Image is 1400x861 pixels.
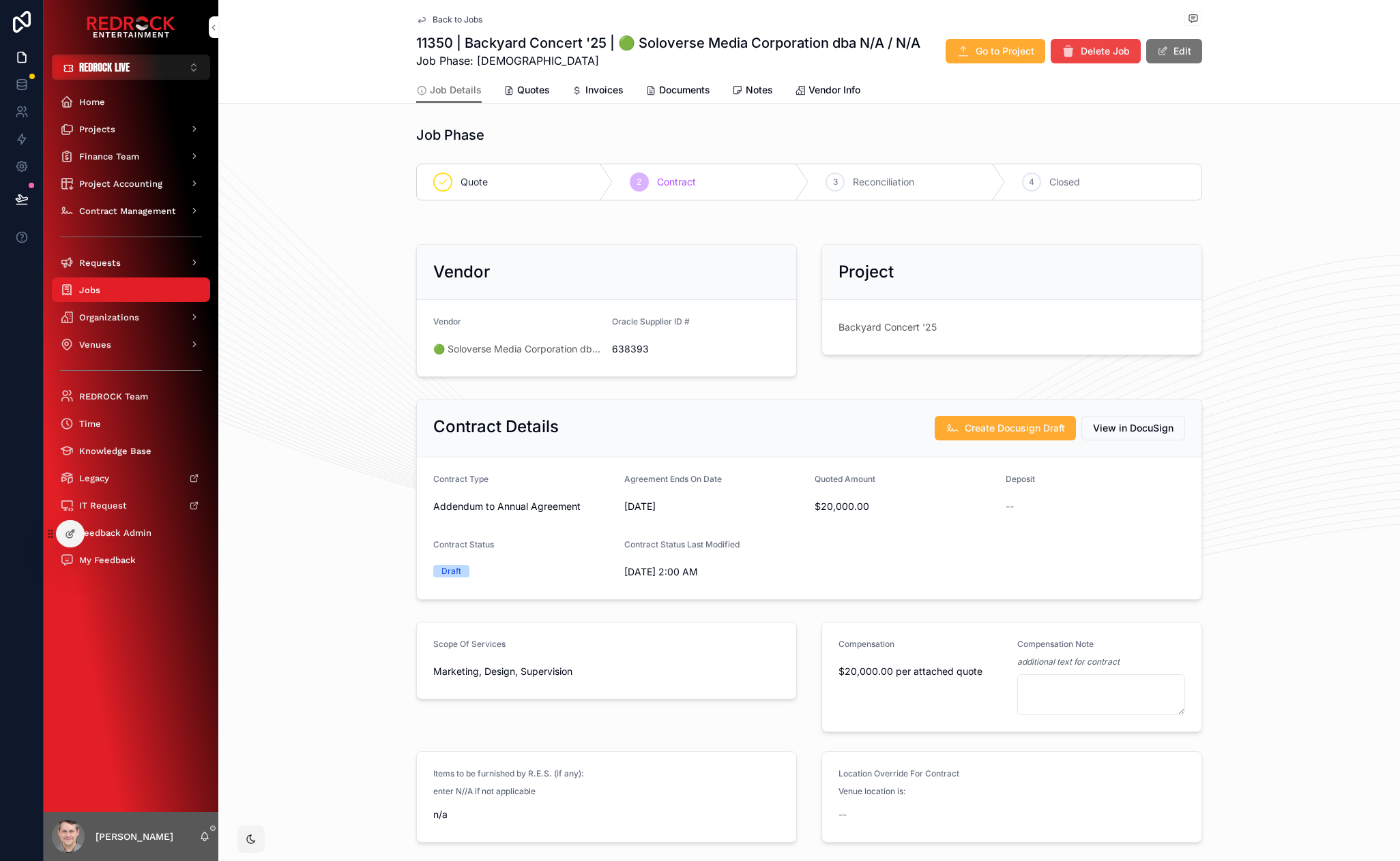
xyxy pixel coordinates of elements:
span: Venue location is: [838,786,905,797]
a: Project Accounting [52,171,210,196]
a: Time [52,411,210,436]
span: Back to Jobs [433,14,482,25]
span: Compensation [838,639,894,649]
span: Agreement Ends On Date [624,474,722,484]
span: 4 [1029,177,1034,187]
span: Finance Team [79,151,139,162]
button: Go to Project [946,39,1045,63]
span: 3 [833,177,838,187]
a: Jobs [52,277,210,302]
span: Contract Status Last Modified [624,539,740,549]
span: enter N//A if not applicable [433,786,536,797]
a: Backyard Concert '25 [838,320,937,334]
img: App logo [87,16,175,38]
div: Draft [441,565,461,577]
span: Compensation Note [1017,639,1094,649]
span: Marketing, Design, Supervision [433,665,780,678]
a: Requests [52,250,210,275]
span: Job Phase: [DEMOGRAPHIC_DATA] [416,52,920,69]
span: 638393 [612,342,780,356]
span: Oracle Supplier ID # [612,316,690,327]
span: Project Accounting [79,178,162,190]
h2: Project [838,261,894,283]
a: Organizations [52,305,210,329]
span: Organizations [79,312,139,323]
a: Projects [52,117,210,141]
span: My Feedback [79,554,136,566]
span: [DATE] 2:00 AM [624,565,804,579]
span: Job Details [430,83,482,97]
button: Create Docusign Draft [935,416,1076,440]
span: Scope Of Services [433,639,506,649]
h2: Contract Details [433,416,559,438]
span: REDROCK LIVE [79,60,130,74]
em: additional text for contract [1017,656,1120,667]
span: View in DocuSign [1093,421,1173,435]
span: Knowledge Base [79,445,151,457]
button: View in DocuSign [1081,416,1185,440]
a: My Feedback [52,547,210,572]
a: Venues [52,332,210,357]
a: 🟢 Soloverse Media Corporation dba N/A [433,342,601,356]
a: Contract Management [52,198,210,223]
span: Deposit [1006,474,1035,484]
span: Addendum to Annual Agreement [433,500,581,513]
span: Go to Project [976,44,1034,58]
span: Location Override For Contract [838,768,959,779]
h1: 11350 | Backyard Concert '25 | 🟢 Soloverse Media Corporation dba N/A / N/A [416,33,920,52]
span: Legacy [79,472,109,484]
span: Home [79,96,105,108]
a: Vendor Info [795,78,860,105]
span: Contract Management [79,205,176,217]
span: Create Docusign Draft [965,421,1065,435]
span: Closed [1049,175,1080,189]
span: Invoices [585,83,624,97]
button: Select Button [52,55,210,80]
a: REDROCK Team [52,384,210,408]
span: Quotes [517,83,550,97]
span: Vendor [433,316,461,327]
span: Delete Job [1081,44,1130,58]
span: Quote [461,175,488,189]
span: Feedback Admin [79,527,151,539]
span: Items to be furnished by R.E.S. (if any): [433,768,584,779]
button: Edit [1146,39,1202,63]
span: Contract Status [433,539,494,549]
span: Vendor Info [808,83,860,97]
a: Home [52,89,210,114]
a: Feedback Admin [52,520,210,545]
a: Knowledge Base [52,438,210,463]
span: Jobs [79,284,100,296]
a: Back to Jobs [416,14,482,25]
div: scrollable content [44,80,218,590]
span: Reconciliation [853,175,914,189]
button: Delete Job [1051,39,1141,63]
a: Legacy [52,466,210,490]
span: Venues [79,339,111,350]
a: Finance Team [52,144,210,168]
span: Documents [659,83,710,97]
span: Contract Type [433,474,488,484]
span: $20,000.00 [815,500,995,513]
a: Documents [645,78,710,105]
a: Job Details [416,78,482,104]
h1: Job Phase [416,125,484,145]
span: Notes [746,83,773,97]
span: Projects [79,123,115,135]
a: IT Request [52,493,210,517]
h2: Vendor [433,261,490,283]
span: -- [838,808,847,821]
span: Contract [657,175,696,189]
span: REDROCK Team [79,391,148,402]
a: Notes [732,78,773,105]
span: -- [1006,500,1014,513]
span: [DATE] [624,500,804,513]
span: $20,000.00 per attached quote [838,665,1006,678]
span: n/a [433,808,780,821]
a: Invoices [572,78,624,105]
span: IT Request [79,500,127,511]
span: Requests [79,257,121,269]
span: Quoted Amount [815,474,875,484]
